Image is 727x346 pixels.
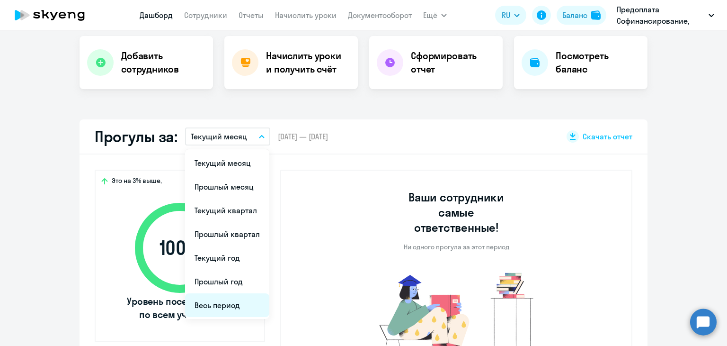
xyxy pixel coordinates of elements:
span: Скачать отчет [583,131,632,142]
button: Текущий месяц [185,127,270,146]
h4: Добавить сотрудников [121,49,205,76]
button: RU [495,6,526,25]
button: Предоплата Софинансирование, ХАЯТ МАРКЕТИНГ, ООО [612,4,719,27]
h4: Посмотреть баланс [556,49,640,76]
p: Предоплата Софинансирование, ХАЯТ МАРКЕТИНГ, ООО [617,4,705,27]
div: Баланс [562,9,587,21]
h4: Сформировать отчет [411,49,495,76]
span: 100 % [125,237,234,259]
img: balance [591,10,601,20]
a: Начислить уроки [275,10,337,20]
h2: Прогулы за: [95,127,177,146]
button: Ещё [423,6,447,25]
span: Это на 3% выше, [112,176,162,188]
button: Балансbalance [557,6,606,25]
a: Сотрудники [184,10,227,20]
a: Дашборд [140,10,173,20]
a: Отчеты [239,10,264,20]
ul: Ещё [185,149,269,319]
span: [DATE] — [DATE] [278,131,328,142]
p: Ни одного прогула за этот период [404,243,509,251]
h4: Начислить уроки и получить счёт [266,49,348,76]
a: Документооборот [348,10,412,20]
p: Текущий месяц [191,131,247,142]
span: RU [502,9,510,21]
h3: Ваши сотрудники самые ответственные! [396,190,517,235]
span: Уровень посещаемости по всем ученикам [125,295,234,321]
span: Ещё [423,9,437,21]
